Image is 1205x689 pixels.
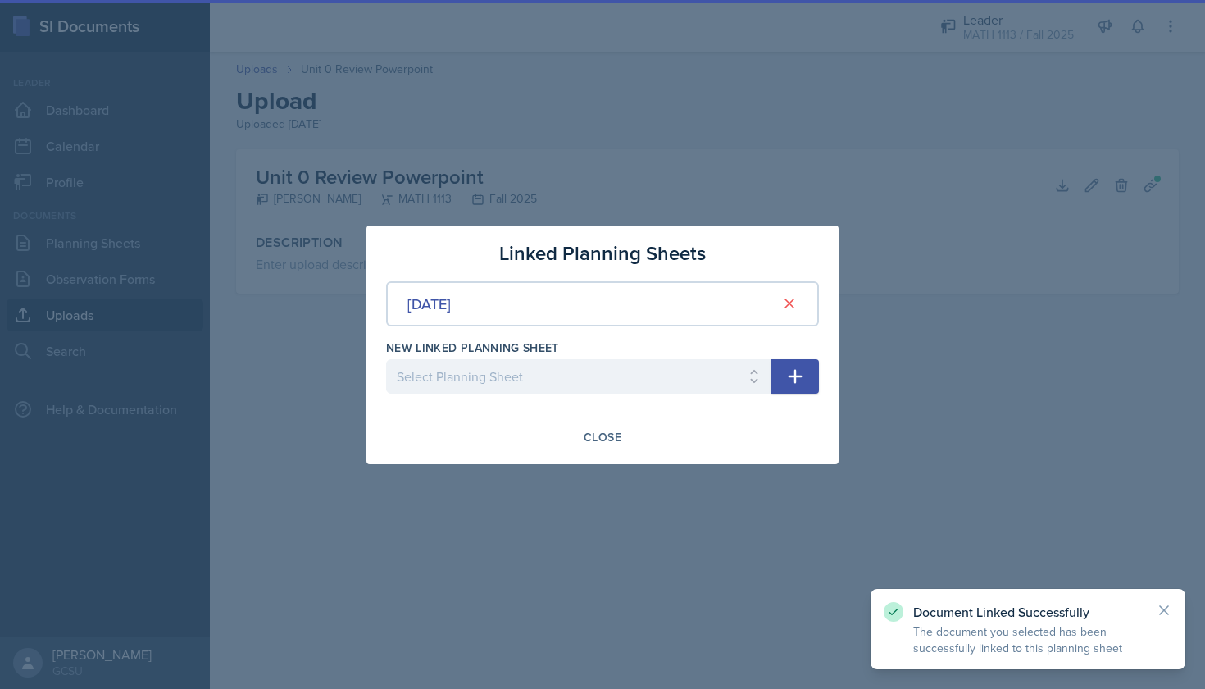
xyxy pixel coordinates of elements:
p: Document Linked Successfully [913,604,1143,620]
label: New Linked Planning Sheet [386,340,559,356]
div: [DATE] [407,293,451,315]
p: The document you selected has been successfully linked to this planning sheet [913,623,1143,656]
h3: Linked Planning Sheets [499,239,706,268]
div: Close [584,431,621,444]
button: Close [573,423,632,451]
